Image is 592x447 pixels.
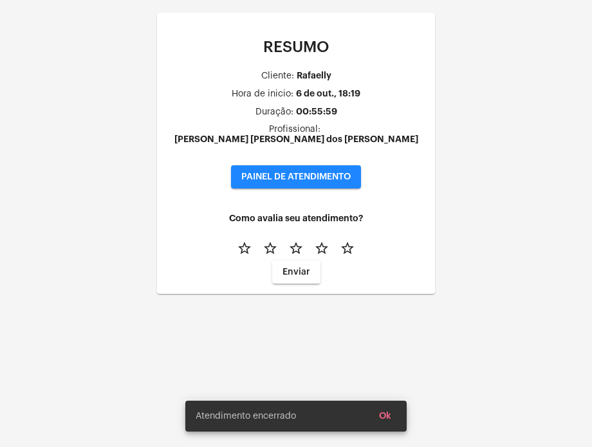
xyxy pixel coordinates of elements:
[261,71,294,81] div: Cliente:
[241,172,351,181] span: PAINEL DE ATENDIMENTO
[167,39,425,55] p: RESUMO
[174,134,418,144] div: [PERSON_NAME] [PERSON_NAME] dos [PERSON_NAME]
[231,165,361,188] button: PAINEL DE ATENDIMENTO
[269,125,320,134] div: Profissional:
[297,71,331,80] div: Rafaelly
[255,107,293,117] div: Duração:
[288,241,304,256] mat-icon: star_border
[282,268,310,277] span: Enviar
[379,412,391,421] span: Ok
[232,89,293,99] div: Hora de inicio:
[369,405,402,428] button: Ok
[263,241,278,256] mat-icon: star_border
[237,241,252,256] mat-icon: star_border
[314,241,329,256] mat-icon: star_border
[167,214,425,223] h4: Como avalia seu atendimento?
[340,241,355,256] mat-icon: star_border
[296,89,360,98] div: 6 de out., 18:19
[296,107,337,116] div: 00:55:59
[196,410,296,423] span: Atendimento encerrado
[272,260,320,284] button: Enviar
